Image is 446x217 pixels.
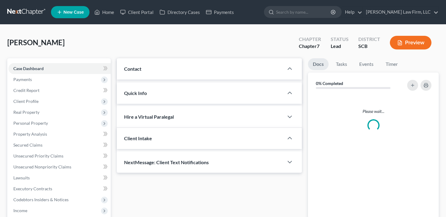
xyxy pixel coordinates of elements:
[13,164,71,169] span: Unsecured Nonpriority Claims
[299,43,321,50] div: Chapter
[13,77,32,82] span: Payments
[390,36,431,49] button: Preview
[117,7,157,18] a: Client Portal
[358,43,380,50] div: SCB
[124,159,209,165] span: NextMessage: Client Text Notifications
[8,172,111,183] a: Lawsuits
[13,131,47,137] span: Property Analysis
[331,36,349,43] div: Status
[124,90,147,96] span: Quick Info
[8,183,111,194] a: Executory Contracts
[381,58,403,70] a: Timer
[91,7,117,18] a: Home
[13,175,30,180] span: Lawsuits
[13,66,44,71] span: Case Dashboard
[331,43,349,50] div: Lead
[8,129,111,140] a: Property Analysis
[358,36,380,43] div: District
[276,6,332,18] input: Search by name...
[157,7,203,18] a: Directory Cases
[299,36,321,43] div: Chapter
[63,10,84,15] span: New Case
[8,140,111,151] a: Secured Claims
[124,66,141,72] span: Contact
[363,7,438,18] a: [PERSON_NAME] Law Firm, LLC
[354,58,378,70] a: Events
[13,186,52,191] span: Executory Contracts
[8,151,111,161] a: Unsecured Priority Claims
[13,110,39,115] span: Real Property
[8,63,111,74] a: Case Dashboard
[13,142,42,147] span: Secured Claims
[316,81,343,86] strong: 0% Completed
[13,197,69,202] span: Codebtors Insiders & Notices
[13,120,48,126] span: Personal Property
[308,58,329,70] a: Docs
[13,153,63,158] span: Unsecured Priority Claims
[342,7,362,18] a: Help
[8,161,111,172] a: Unsecured Nonpriority Claims
[203,7,237,18] a: Payments
[13,208,27,213] span: Income
[13,99,39,104] span: Client Profile
[313,108,434,114] p: Please wait...
[8,85,111,96] a: Credit Report
[124,135,152,141] span: Client Intake
[317,43,319,49] span: 7
[7,38,65,47] span: [PERSON_NAME]
[124,114,174,120] span: Hire a Virtual Paralegal
[331,58,352,70] a: Tasks
[13,88,39,93] span: Credit Report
